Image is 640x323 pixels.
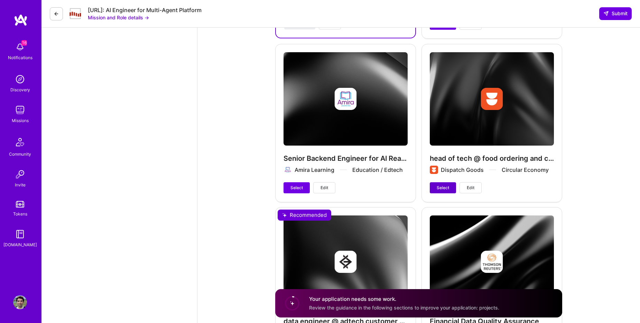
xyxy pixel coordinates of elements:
[13,103,27,117] img: teamwork
[16,201,24,207] img: tokens
[13,72,27,86] img: discovery
[430,182,456,193] button: Select
[11,295,29,309] a: User Avatar
[284,182,310,193] button: Select
[12,117,29,124] div: Missions
[460,182,482,193] button: Edit
[21,40,27,46] span: 16
[603,11,609,16] i: icon SendLight
[13,167,27,181] img: Invite
[313,182,335,193] button: Edit
[603,10,628,17] span: Submit
[309,295,499,303] h4: Your application needs some work.
[9,150,31,158] div: Community
[13,40,27,54] img: bell
[88,7,202,14] div: [URL]: AI Engineer for Multi-Agent Platform
[54,11,59,17] i: icon LeftArrowDark
[13,210,27,218] div: Tokens
[290,185,303,191] span: Select
[599,7,632,20] button: Submit
[14,14,28,26] img: logo
[10,86,30,93] div: Discovery
[8,54,33,61] div: Notifications
[68,8,82,20] img: Company Logo
[3,241,37,248] div: [DOMAIN_NAME]
[309,305,499,311] span: Review the guidance in the following sections to improve your application: projects.
[13,295,27,309] img: User Avatar
[321,185,328,191] span: Edit
[13,227,27,241] img: guide book
[437,185,449,191] span: Select
[467,185,474,191] span: Edit
[15,181,26,188] div: Invite
[88,14,149,21] button: Mission and Role details →
[12,134,28,150] img: Community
